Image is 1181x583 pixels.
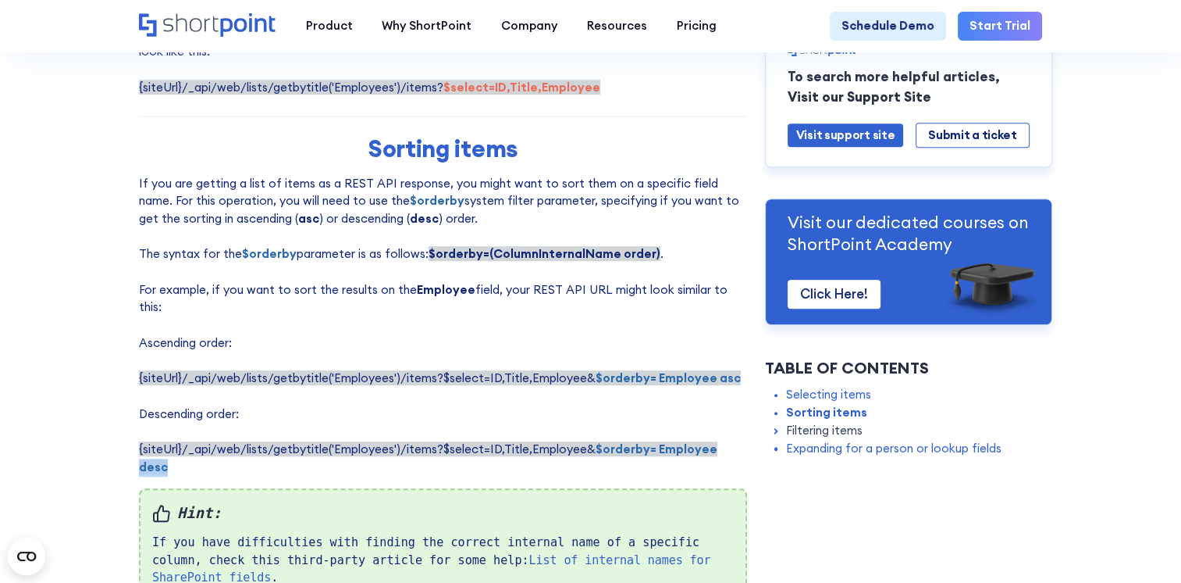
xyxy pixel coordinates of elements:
span: {siteUrl}/_api/web/lists/getbytitle('Employees')/items?$select=ID,Title,Employee& [139,442,717,474]
div: Product [305,17,352,35]
iframe: Chat Widget [901,402,1181,583]
div: Pricing [677,17,717,35]
strong: $orderby= Employee desc [139,442,717,474]
strong: $select=ID,Title,Employee [443,80,600,95]
strong: Employee [417,282,475,297]
p: To search more helpful articles, Visit our Support Site [788,67,1030,107]
a: Why ShortPoint [367,12,486,41]
button: Open CMP widget [8,538,45,575]
strong: $orderby= Employee asc [596,370,741,385]
span: {siteUrl}/_api/web/lists/getbytitle('Employees')/items? [139,80,600,95]
div: Company [501,17,557,35]
a: Company [486,12,572,41]
div: Why ShortPoint [382,17,471,35]
a: Submit a ticket [916,123,1029,148]
div: Resources [587,17,647,35]
p: If you are getting a list of items as a REST API response, you might want to sort them on a speci... [139,175,747,477]
a: Sorting items [786,404,867,422]
a: Resources [572,12,662,41]
strong: $orderby [410,193,464,208]
strong: $orderby=(ColumnInternalName order) [429,246,660,261]
a: Product [291,12,368,41]
a: Click Here! [788,280,880,309]
em: Hint: [152,502,734,524]
a: Start Trial [958,12,1042,41]
div: Table of Contents [765,356,1052,380]
a: Home [139,13,276,38]
p: Visit our dedicated courses on ShortPoint Academy [788,212,1030,255]
a: Expanding for a person or lookup fields [786,439,1001,457]
strong: asc [298,211,319,226]
a: Filtering items [786,421,863,439]
a: Schedule Demo [830,12,946,41]
strong: desc [410,211,439,226]
h2: Sorting items [150,135,735,163]
a: Visit support site [788,123,904,147]
span: {siteUrl}/_api/web/lists/getbytitle('Employees')/items?$select=ID,Title,Employee& [139,370,741,385]
strong: $orderby [242,246,297,261]
a: Pricing [662,12,731,41]
a: Selecting items [786,386,871,404]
